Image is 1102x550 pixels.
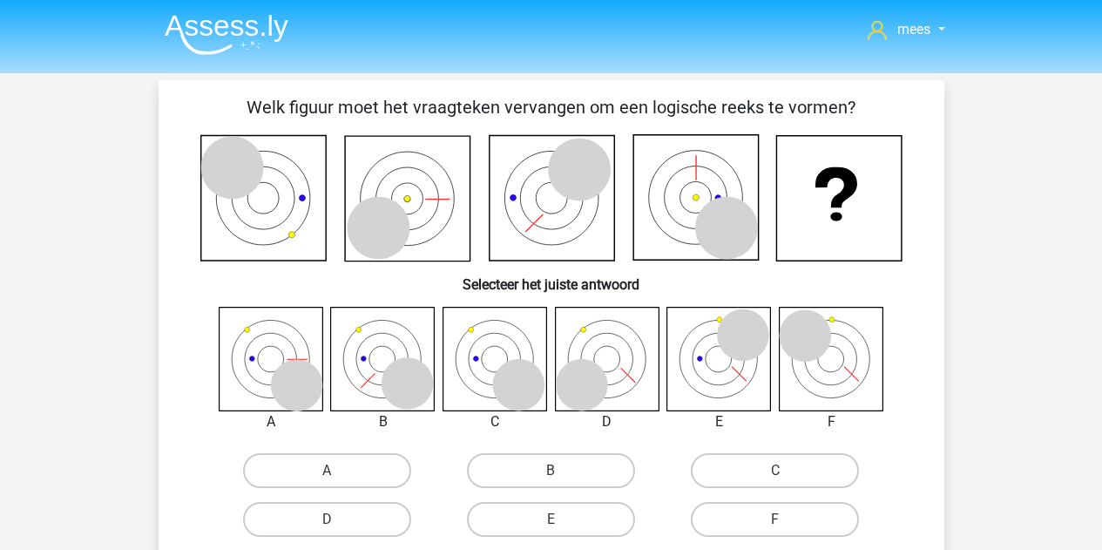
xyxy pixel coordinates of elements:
label: E [467,502,635,537]
label: D [243,502,411,537]
a: mees [861,19,951,40]
span: mees [897,21,930,37]
label: C [691,453,859,488]
p: Welk figuur moet het vraagteken vervangen om een logische reeks te vormen? [186,94,916,120]
div: C [429,411,561,432]
img: Assessly [165,14,288,55]
label: B [467,453,635,488]
div: F [766,411,897,432]
label: F [691,502,859,537]
h6: Selecteer het juiste antwoord [186,262,916,293]
div: A [206,411,337,432]
div: E [653,411,785,432]
div: D [542,411,673,432]
label: A [243,453,411,488]
div: B [317,411,449,432]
